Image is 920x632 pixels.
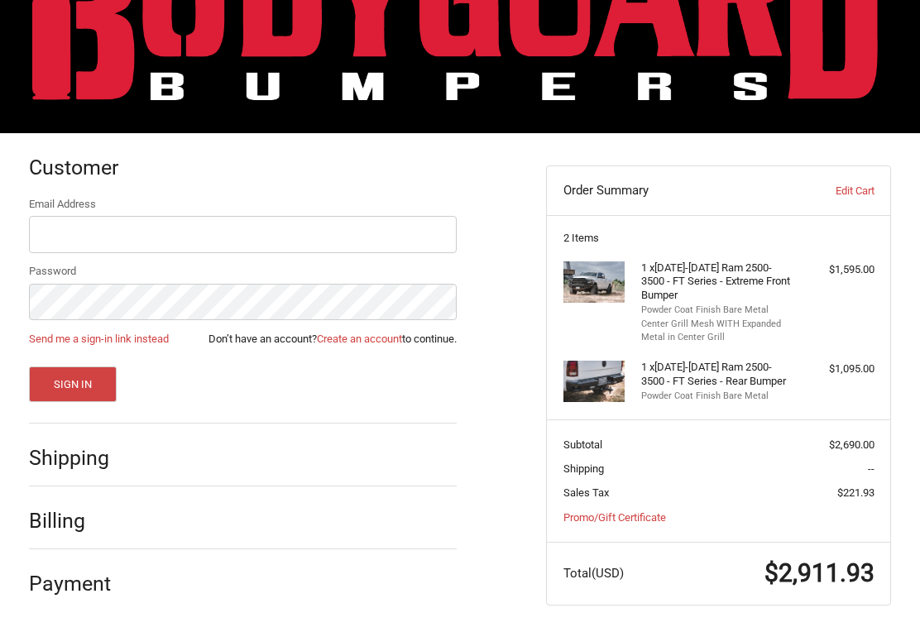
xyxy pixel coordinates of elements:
span: Don’t have an account? to continue. [208,331,457,347]
h3: 2 Items [563,232,874,245]
a: Create an account [317,333,402,345]
span: Sales Tax [563,486,609,499]
span: $2,911.93 [764,558,874,587]
li: Powder Coat Finish Bare Metal [641,304,793,318]
li: Center Grill Mesh WITH Expanded Metal in Center Grill [641,318,793,345]
a: Send me a sign-in link instead [29,333,169,345]
h2: Shipping [29,445,126,471]
label: Password [29,263,458,280]
span: Subtotal [563,438,602,451]
a: Edit Cart [777,183,874,199]
div: $1,595.00 [797,261,874,278]
span: $221.93 [837,486,874,499]
button: Sign In [29,366,117,402]
span: Shipping [563,462,604,475]
a: Promo/Gift Certificate [563,511,666,524]
h2: Billing [29,508,126,534]
span: -- [868,462,874,475]
h2: Payment [29,571,126,596]
div: $1,095.00 [797,361,874,377]
label: Email Address [29,196,458,213]
h4: 1 x [DATE]-[DATE] Ram 2500-3500 - FT Series - Rear Bumper [641,361,793,388]
h2: Customer [29,155,126,180]
h3: Order Summary [563,183,777,199]
li: Powder Coat Finish Bare Metal [641,390,793,404]
span: Total (USD) [563,566,624,581]
h4: 1 x [DATE]-[DATE] Ram 2500-3500 - FT Series - Extreme Front Bumper [641,261,793,302]
span: $2,690.00 [829,438,874,451]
